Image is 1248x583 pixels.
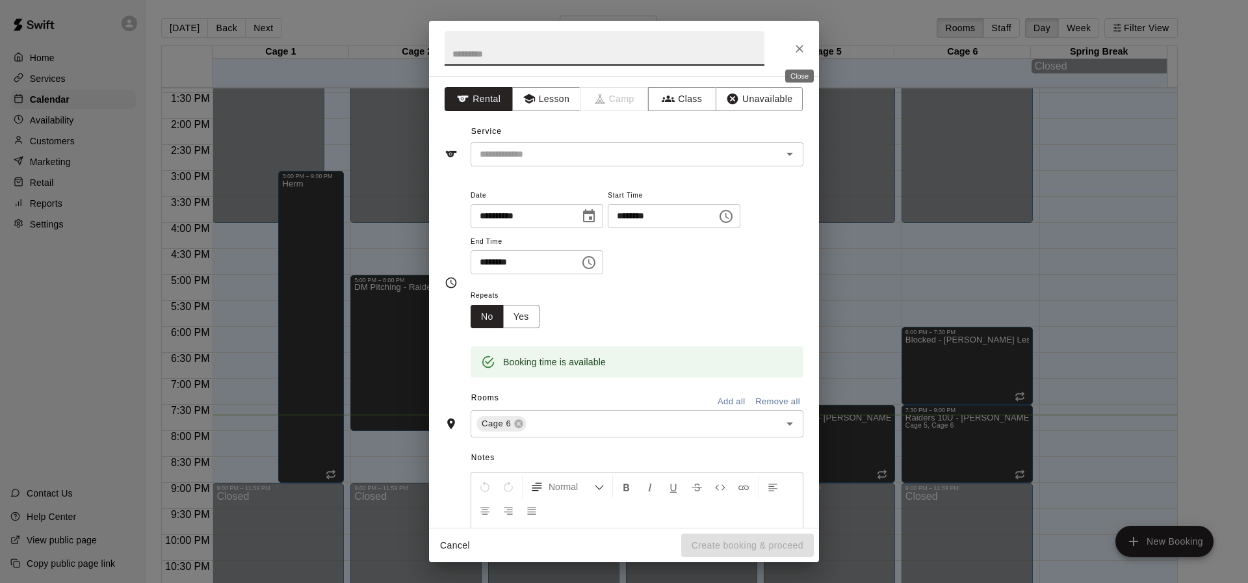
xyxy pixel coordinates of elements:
[471,393,499,402] span: Rooms
[733,475,755,499] button: Insert Link
[521,499,543,522] button: Justify Align
[716,87,803,111] button: Unavailable
[788,37,811,60] button: Close
[476,417,516,430] span: Cage 6
[471,187,603,205] span: Date
[648,87,716,111] button: Class
[762,475,784,499] button: Left Align
[781,415,799,433] button: Open
[445,148,458,161] svg: Service
[503,350,606,374] div: Booking time is available
[445,87,513,111] button: Rental
[710,392,752,412] button: Add all
[471,448,803,469] span: Notes
[752,392,803,412] button: Remove all
[576,250,602,276] button: Choose time, selected time is 5:00 PM
[445,417,458,430] svg: Rooms
[580,87,649,111] span: Camps can only be created in the Services page
[709,475,731,499] button: Insert Code
[471,287,550,305] span: Repeats
[639,475,661,499] button: Format Italics
[503,305,539,329] button: Yes
[785,70,814,83] div: Close
[497,499,519,522] button: Right Align
[686,475,708,499] button: Format Strikethrough
[616,475,638,499] button: Format Bold
[434,534,476,558] button: Cancel
[713,203,739,229] button: Choose time, selected time is 4:30 PM
[781,145,799,163] button: Open
[471,233,603,251] span: End Time
[476,416,526,432] div: Cage 6
[471,127,502,136] span: Service
[474,475,496,499] button: Undo
[474,499,496,522] button: Center Align
[525,475,610,499] button: Formatting Options
[608,187,740,205] span: Start Time
[576,203,602,229] button: Choose date, selected date is Oct 14, 2025
[471,305,504,329] button: No
[512,87,580,111] button: Lesson
[497,475,519,499] button: Redo
[549,480,594,493] span: Normal
[471,305,539,329] div: outlined button group
[445,276,458,289] svg: Timing
[662,475,684,499] button: Format Underline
